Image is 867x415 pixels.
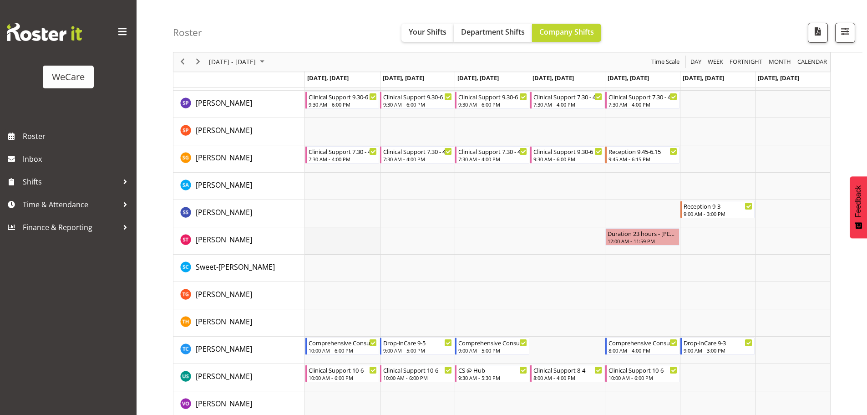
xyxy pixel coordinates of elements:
[196,398,252,409] a: [PERSON_NAME]
[309,147,377,156] div: Clinical Support 7.30 - 4
[680,338,755,355] div: Torry Cobb"s event - Drop-inCare 9-3 Begin From Saturday, September 13, 2025 at 9:00:00 AM GMT+12...
[190,52,206,72] div: next period
[309,338,377,347] div: Comprehensive Consult 10-6
[23,152,132,166] span: Inbox
[454,24,532,42] button: Department Shifts
[458,338,527,347] div: Comprehensive Consult 9-5
[305,146,380,164] div: Sanjita Gurung"s event - Clinical Support 7.30 - 4 Begin From Monday, September 8, 2025 at 7:30:0...
[608,365,677,374] div: Clinical Support 10-6
[196,344,252,354] span: [PERSON_NAME]
[530,92,604,109] div: Sabnam Pun"s event - Clinical Support 7.30 - 4 Begin From Thursday, September 11, 2025 at 7:30:00...
[796,56,829,68] button: Month
[196,153,252,163] span: [PERSON_NAME]
[684,338,752,347] div: Drop-inCare 9-3
[533,374,602,381] div: 8:00 AM - 4:00 PM
[683,74,724,82] span: [DATE], [DATE]
[196,207,252,217] span: [PERSON_NAME]
[808,23,828,43] button: Download a PDF of the roster according to the set date range.
[455,365,529,382] div: Udani Senanayake"s event - CS @ Hub Begin From Wednesday, September 10, 2025 at 9:30:00 AM GMT+12...
[173,200,305,227] td: Savanna Samson resource
[196,261,275,272] a: Sweet-[PERSON_NAME]
[380,365,454,382] div: Udani Senanayake"s event - Clinical Support 10-6 Begin From Tuesday, September 9, 2025 at 10:00:0...
[409,27,446,37] span: Your Shifts
[192,56,204,68] button: Next
[206,52,270,72] div: September 08 - 14, 2025
[173,91,305,118] td: Sabnam Pun resource
[684,347,752,354] div: 9:00 AM - 3:00 PM
[173,118,305,145] td: Samantha Poultney resource
[175,52,190,72] div: previous period
[767,56,793,68] button: Timeline Month
[196,343,252,354] a: [PERSON_NAME]
[173,255,305,282] td: Sweet-Lin Chan resource
[533,147,602,156] div: Clinical Support 9.30-6
[309,374,377,381] div: 10:00 AM - 6:00 PM
[196,179,252,190] a: [PERSON_NAME]
[7,23,82,41] img: Rosterit website logo
[458,147,527,156] div: Clinical Support 7.30 - 4
[196,289,252,299] span: [PERSON_NAME]
[196,235,252,245] span: [PERSON_NAME]
[605,146,679,164] div: Sanjita Gurung"s event - Reception 9.45-6.15 Begin From Friday, September 12, 2025 at 9:45:00 AM ...
[458,155,527,163] div: 7:30 AM - 4:00 PM
[768,56,792,68] span: Month
[383,365,452,374] div: Clinical Support 10-6
[383,374,452,381] div: 10:00 AM - 6:00 PM
[689,56,703,68] button: Timeline Day
[173,227,305,255] td: Simone Turner resource
[309,92,377,101] div: Clinical Support 9.30-6
[23,198,118,211] span: Time & Attendance
[539,27,594,37] span: Company Shifts
[196,97,252,108] a: [PERSON_NAME]
[196,399,252,409] span: [PERSON_NAME]
[383,147,452,156] div: Clinical Support 7.30 - 4
[196,180,252,190] span: [PERSON_NAME]
[196,207,252,218] a: [PERSON_NAME]
[196,152,252,163] a: [PERSON_NAME]
[530,146,604,164] div: Sanjita Gurung"s event - Clinical Support 9.30-6 Begin From Thursday, September 11, 2025 at 9:30:...
[309,365,377,374] div: Clinical Support 10-6
[532,74,574,82] span: [DATE], [DATE]
[173,27,202,38] h4: Roster
[208,56,257,68] span: [DATE] - [DATE]
[458,374,527,381] div: 9:30 AM - 5:30 PM
[309,101,377,108] div: 9:30 AM - 6:00 PM
[173,364,305,391] td: Udani Senanayake resource
[608,229,677,238] div: Duration 23 hours - [PERSON_NAME]
[196,371,252,381] span: [PERSON_NAME]
[383,155,452,163] div: 7:30 AM - 4:00 PM
[305,365,380,382] div: Udani Senanayake"s event - Clinical Support 10-6 Begin From Monday, September 8, 2025 at 10:00:00...
[533,365,602,374] div: Clinical Support 8-4
[608,101,677,108] div: 7:30 AM - 4:00 PM
[530,365,604,382] div: Udani Senanayake"s event - Clinical Support 8-4 Begin From Thursday, September 11, 2025 at 8:00:0...
[458,101,527,108] div: 9:30 AM - 6:00 PM
[196,262,275,272] span: Sweet-[PERSON_NAME]
[707,56,724,68] span: Week
[177,56,189,68] button: Previous
[796,56,828,68] span: calendar
[208,56,269,68] button: September 2025
[835,23,855,43] button: Filter Shifts
[196,316,252,327] a: [PERSON_NAME]
[383,74,424,82] span: [DATE], [DATE]
[684,210,752,217] div: 9:00 AM - 3:00 PM
[23,175,118,189] span: Shifts
[533,101,602,108] div: 7:30 AM - 4:00 PM
[52,70,85,84] div: WeCare
[309,347,377,354] div: 10:00 AM - 6:00 PM
[729,56,763,68] span: Fortnight
[173,309,305,337] td: Tillie Hollyer resource
[608,147,677,156] div: Reception 9.45-6.15
[173,173,305,200] td: Sarah Abbott resource
[173,145,305,173] td: Sanjita Gurung resource
[684,201,752,210] div: Reception 9-3
[532,24,601,42] button: Company Shifts
[854,185,862,217] span: Feedback
[608,155,677,163] div: 9:45 AM - 6:15 PM
[380,338,454,355] div: Torry Cobb"s event - Drop-inCare 9-5 Begin From Tuesday, September 9, 2025 at 9:00:00 AM GMT+12:0...
[605,92,679,109] div: Sabnam Pun"s event - Clinical Support 7.30 - 4 Begin From Friday, September 12, 2025 at 7:30:00 A...
[533,92,602,101] div: Clinical Support 7.30 - 4
[309,155,377,163] div: 7:30 AM - 4:00 PM
[383,347,452,354] div: 9:00 AM - 5:00 PM
[196,125,252,135] span: [PERSON_NAME]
